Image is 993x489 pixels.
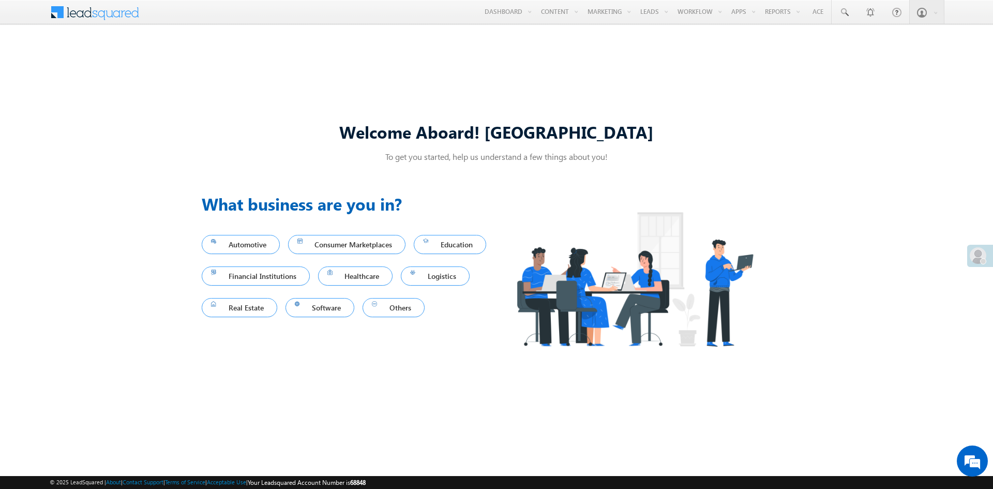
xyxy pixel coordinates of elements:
span: Education [423,238,477,251]
span: Your Leadsquared Account Number is [248,479,366,486]
a: About [106,479,121,485]
a: Terms of Service [165,479,205,485]
span: Software [295,301,345,315]
div: Welcome Aboard! [GEOGRAPHIC_DATA] [202,121,791,143]
span: Others [372,301,415,315]
span: Healthcare [327,269,384,283]
p: To get you started, help us understand a few things about you! [202,151,791,162]
a: Acceptable Use [207,479,246,485]
span: Consumer Marketplaces [297,238,397,251]
img: Industry.png [496,191,773,367]
span: Logistics [410,269,460,283]
span: 68848 [350,479,366,486]
a: Contact Support [123,479,163,485]
span: Automotive [211,238,270,251]
span: Real Estate [211,301,268,315]
span: Financial Institutions [211,269,300,283]
h3: What business are you in? [202,191,496,216]
span: © 2025 LeadSquared | | | | | [50,478,366,487]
